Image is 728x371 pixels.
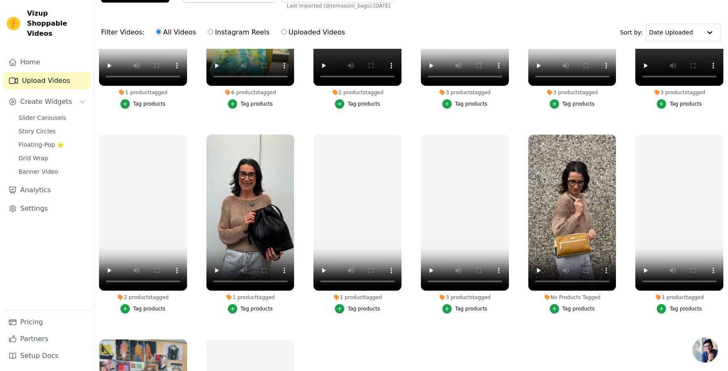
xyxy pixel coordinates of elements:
[562,305,595,312] div: Tag products
[669,305,702,312] div: Tag products
[442,304,487,313] button: Tag products
[348,101,380,107] div: Tag products
[635,294,723,301] div: 1 product tagged
[19,127,56,135] span: Story Circles
[19,167,58,176] span: Banner Video
[155,27,196,38] label: All Videos
[550,99,595,109] button: Tag products
[313,89,401,96] div: 2 products tagged
[657,304,702,313] button: Tag products
[657,99,702,109] button: Tag products
[13,166,91,178] a: Banner Video
[550,304,595,313] button: Tag products
[19,114,66,122] span: Slider Carousels
[3,72,91,89] a: Upload Videos
[620,24,722,41] div: Sort by:
[207,27,270,38] label: Instagram Reels
[693,337,718,363] div: Aprire la chat
[99,89,187,96] div: 1 product tagged
[13,152,91,164] a: Grid Wrap
[562,101,595,107] div: Tag products
[281,27,345,38] label: Uploaded Videos
[528,294,616,301] div: No Products Tagged
[455,305,487,312] div: Tag products
[287,3,391,9] span: Last imported (@ tomassini_bags ): [DATE]
[206,89,294,96] div: 6 products tagged
[20,97,72,107] span: Create Widgets
[228,99,273,109] button: Tag products
[133,101,166,107] div: Tag products
[13,125,91,137] a: Story Circles
[133,305,166,312] div: Tag products
[635,89,723,96] div: 3 products tagged
[3,54,91,71] a: Home
[528,89,616,96] div: 3 products tagged
[3,347,91,364] a: Setup Docs
[241,305,273,312] div: Tag products
[208,29,213,34] input: Instagram Reels
[421,294,509,301] div: 3 products tagged
[421,89,509,96] div: 3 products tagged
[335,99,380,109] button: Tag products
[13,112,91,124] a: Slider Carousels
[19,140,64,149] span: Floating-Pop ⭐
[99,294,187,301] div: 2 products tagged
[348,305,380,312] div: Tag products
[13,139,91,151] a: Floating-Pop ⭐
[313,294,401,301] div: 1 product tagged
[206,294,294,301] div: 1 product tagged
[3,200,91,217] a: Settings
[156,29,161,34] input: All Videos
[7,17,20,30] img: Vizup
[3,314,91,331] a: Pricing
[3,182,91,199] a: Analytics
[120,304,166,313] button: Tag products
[281,29,287,34] input: Uploaded Videos
[455,101,487,107] div: Tag products
[442,99,487,109] button: Tag products
[669,101,702,107] div: Tag products
[241,101,273,107] div: Tag products
[3,331,91,347] a: Partners
[335,304,380,313] button: Tag products
[19,154,48,162] span: Grid Wrap
[120,99,166,109] button: Tag products
[3,93,91,110] button: Create Widgets
[27,8,87,39] span: Vizup Shoppable Videos
[228,304,273,313] button: Tag products
[101,23,350,42] div: Filter Videos:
